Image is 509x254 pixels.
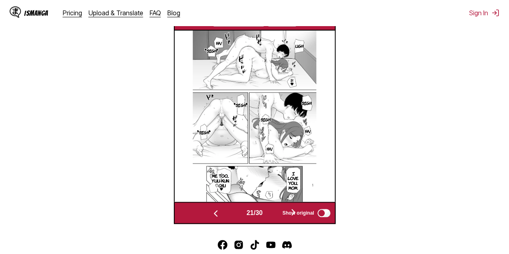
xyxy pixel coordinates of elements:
img: Sign out [491,9,499,17]
a: Upload & Translate [89,9,143,17]
p: Me too... Yuu-kun. ♡Chu [208,172,232,189]
img: Manga Panel [193,31,316,202]
p: Sigh [259,115,272,123]
a: IsManga LogoIsManga [10,6,63,19]
a: FAQ [150,9,161,17]
img: IsManga YouTube [266,240,276,250]
span: 21 / 30 [246,209,262,217]
img: IsManga Logo [10,6,21,18]
img: IsManga TikTok [250,240,260,250]
div: IsManga [24,9,48,17]
p: I love you... Mom. [286,169,300,192]
input: Show original [317,209,330,217]
a: Youtube [266,240,276,250]
p: Ha! [214,39,223,47]
p: Ha! [303,127,312,135]
a: Pricing [63,9,82,17]
p: Ha! [265,145,274,153]
a: Discord [282,240,292,250]
img: IsManga Discord [282,240,292,250]
p: Sigh [300,99,313,107]
a: Blog [167,9,180,17]
a: TikTok [250,240,260,250]
img: Previous page [211,209,220,218]
a: Instagram [234,240,243,250]
img: IsManga Instagram [234,240,243,250]
span: Show original [282,210,314,216]
a: Facebook [218,240,227,250]
button: Sign In [469,9,499,17]
img: IsManga Facebook [218,240,227,250]
p: Ugh [293,42,305,50]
